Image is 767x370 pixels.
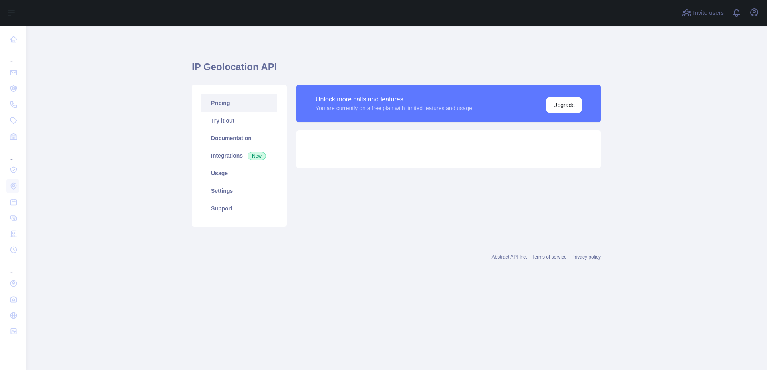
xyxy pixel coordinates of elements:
[201,164,277,182] a: Usage
[6,48,19,64] div: ...
[572,254,601,260] a: Privacy policy
[532,254,566,260] a: Terms of service
[6,259,19,275] div: ...
[201,112,277,129] a: Try it out
[192,61,601,80] h1: IP Geolocation API
[316,104,472,112] div: You are currently on a free plan with limited features and usage
[693,8,724,18] span: Invite users
[546,97,582,113] button: Upgrade
[201,200,277,217] a: Support
[201,182,277,200] a: Settings
[201,147,277,164] a: Integrations New
[316,95,472,104] div: Unlock more calls and features
[201,129,277,147] a: Documentation
[201,94,277,112] a: Pricing
[680,6,725,19] button: Invite users
[6,145,19,161] div: ...
[492,254,527,260] a: Abstract API Inc.
[248,152,266,160] span: New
